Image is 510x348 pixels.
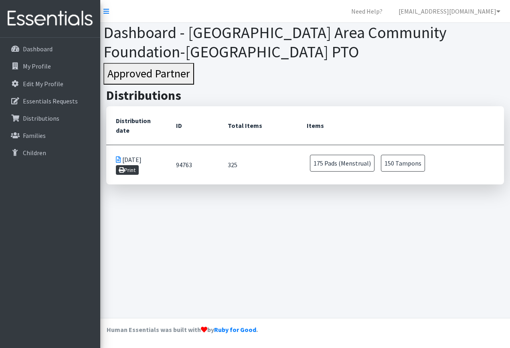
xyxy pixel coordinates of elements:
td: 325 [218,145,297,184]
p: Families [23,132,46,140]
p: Essentials Requests [23,97,78,105]
strong: Human Essentials was built with by . [107,326,258,334]
th: Items [297,106,504,145]
h2: Distributions [106,88,504,103]
a: Essentials Requests [3,93,97,109]
button: Approved Partner [103,63,194,85]
img: HumanEssentials [3,5,97,32]
p: My Profile [23,62,51,70]
a: Families [3,127,97,144]
a: [EMAIL_ADDRESS][DOMAIN_NAME] [392,3,507,19]
a: Ruby for Good [214,326,256,334]
a: Need Help? [345,3,389,19]
th: Total Items [218,106,297,145]
a: Children [3,145,97,161]
span: 175 Pads (Menstrual) [310,155,374,172]
a: My Profile [3,58,97,74]
span: 150 Tampons [381,155,425,172]
a: Edit My Profile [3,76,97,92]
td: 94763 [166,145,218,184]
th: Distribution date [106,106,166,145]
p: Dashboard [23,45,53,53]
p: Distributions [23,114,59,122]
a: Dashboard [3,41,97,57]
a: Distributions [3,110,97,126]
a: Print [116,165,139,175]
p: Edit My Profile [23,80,63,88]
h1: Dashboard - [GEOGRAPHIC_DATA] Area Community Foundation-[GEOGRAPHIC_DATA] PTO [103,23,507,61]
p: Children [23,149,46,157]
th: ID [166,106,218,145]
td: [DATE] [106,145,166,184]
